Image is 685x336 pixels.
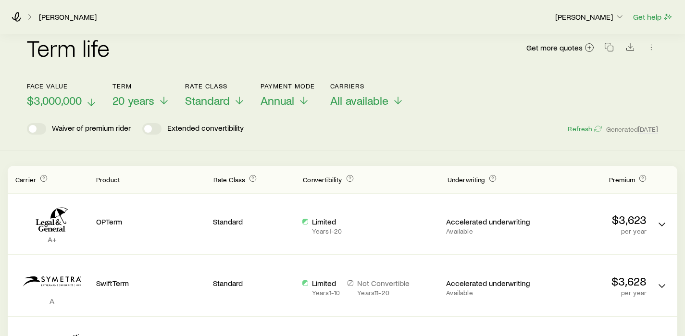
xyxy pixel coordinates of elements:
[15,235,88,244] p: A+
[27,36,110,59] h2: Term life
[96,278,205,288] p: SwiftTerm
[52,123,131,135] p: Waiver of premium rider
[167,123,244,135] p: Extended convertibility
[446,217,530,226] p: Accelerated underwriting
[606,125,658,134] span: Generated
[330,82,404,90] p: Carriers
[446,227,530,235] p: Available
[446,278,530,288] p: Accelerated underwriting
[112,82,170,90] p: Term
[357,289,410,297] p: Years 11 - 20
[96,175,120,184] span: Product
[312,278,340,288] p: Limited
[567,124,602,134] button: Refresh
[112,94,154,107] span: 20 years
[357,278,410,288] p: Not Convertible
[448,175,485,184] span: Underwriting
[213,175,246,184] span: Rate Class
[303,175,342,184] span: Convertibility
[446,289,530,297] p: Available
[555,12,625,23] button: [PERSON_NAME]
[15,175,36,184] span: Carrier
[15,296,88,306] p: A
[112,82,170,108] button: Term20 years
[38,12,97,22] a: [PERSON_NAME]
[27,94,82,107] span: $3,000,000
[633,12,673,23] button: Get help
[185,94,230,107] span: Standard
[261,94,294,107] span: Annual
[537,274,647,288] p: $3,628
[96,217,205,226] p: OPTerm
[330,82,404,108] button: CarriersAll available
[526,42,595,53] a: Get more quotes
[185,82,245,108] button: Rate ClassStandard
[312,289,340,297] p: Years 1 - 10
[537,289,647,297] p: per year
[27,82,97,90] p: Face value
[261,82,315,90] p: Payment Mode
[185,82,245,90] p: Rate Class
[27,82,97,108] button: Face value$3,000,000
[312,217,342,226] p: Limited
[638,125,658,134] span: [DATE]
[213,217,295,226] p: Standard
[213,278,295,288] p: Standard
[537,213,647,226] p: $3,623
[312,227,342,235] p: Years 1 - 20
[623,44,637,53] a: Download CSV
[526,44,583,51] span: Get more quotes
[261,82,315,108] button: Payment ModeAnnual
[330,94,388,107] span: All available
[555,12,624,22] p: [PERSON_NAME]
[609,175,635,184] span: Premium
[537,227,647,235] p: per year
